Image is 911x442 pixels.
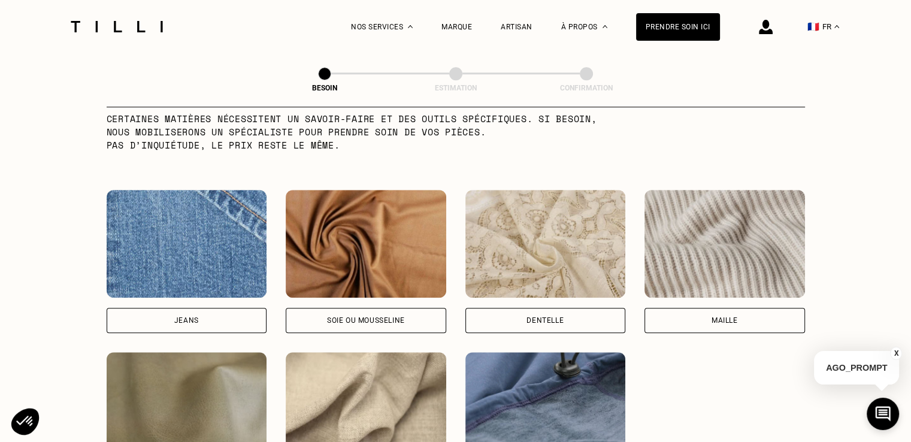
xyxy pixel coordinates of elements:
[807,21,819,32] span: 🇫🇷
[603,25,607,28] img: Menu déroulant à propos
[890,347,902,360] button: X
[644,190,805,298] img: Tilli retouche vos vêtements en Maille
[441,23,472,31] a: Marque
[265,84,385,92] div: Besoin
[636,13,720,41] a: Prendre soin ici
[66,21,167,32] img: Logo du service de couturière Tilli
[107,112,622,152] p: Certaines matières nécessitent un savoir-faire et des outils spécifiques. Si besoin, nous mobilis...
[759,20,773,34] img: icône connexion
[465,190,626,298] img: Tilli retouche vos vêtements en Dentelle
[107,190,267,298] img: Tilli retouche vos vêtements en Jeans
[286,190,446,298] img: Tilli retouche vos vêtements en Soie ou mousseline
[526,317,564,324] div: Dentelle
[814,351,899,385] p: AGO_PROMPT
[327,317,405,324] div: Soie ou mousseline
[501,23,532,31] a: Artisan
[834,25,839,28] img: menu déroulant
[712,317,738,324] div: Maille
[174,317,199,324] div: Jeans
[408,25,413,28] img: Menu déroulant
[526,84,646,92] div: Confirmation
[396,84,516,92] div: Estimation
